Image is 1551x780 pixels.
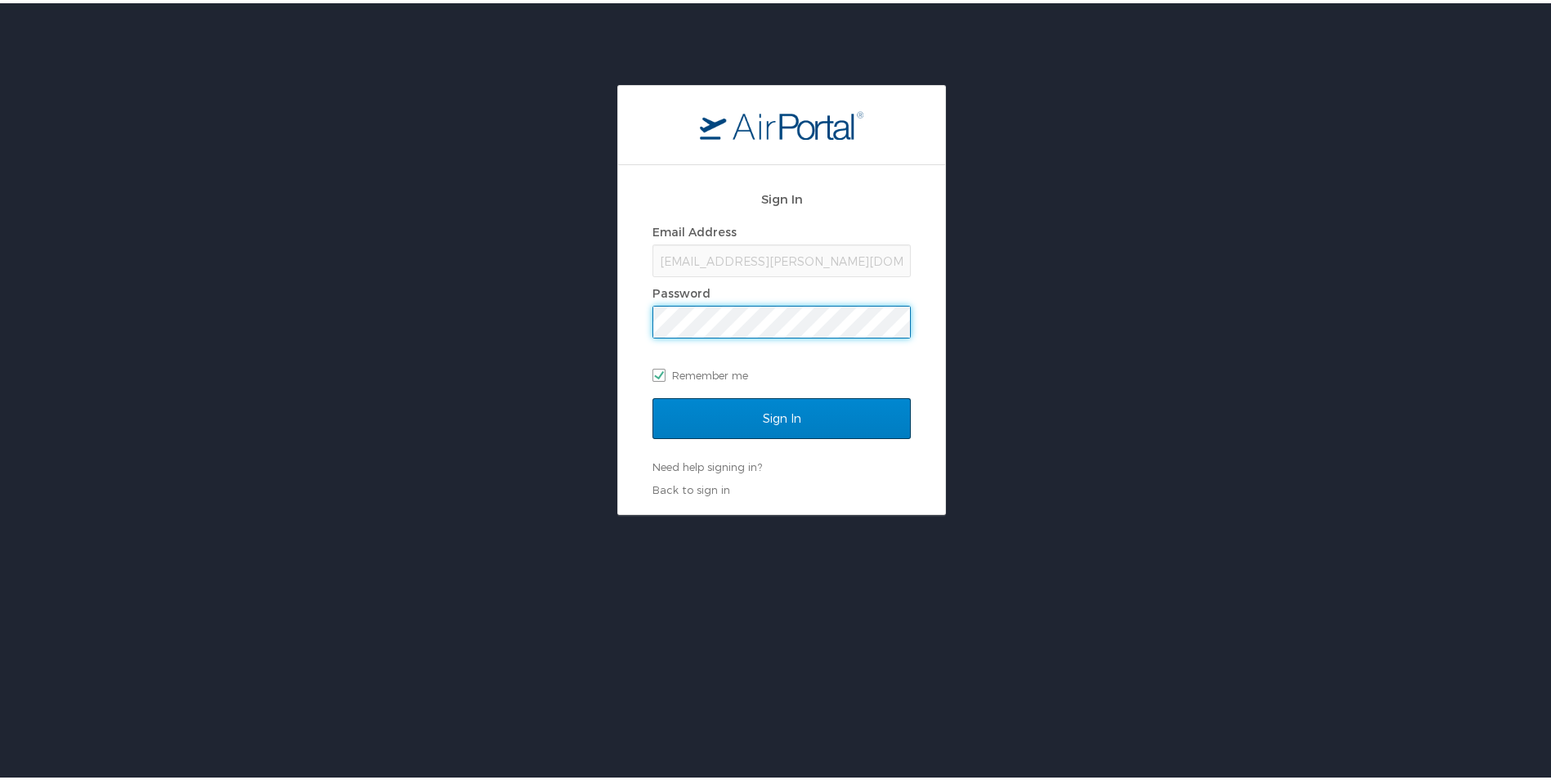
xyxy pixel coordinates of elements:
h2: Sign In [652,186,911,205]
a: Need help signing in? [652,457,762,470]
label: Password [652,283,711,297]
img: logo [700,107,863,137]
a: Back to sign in [652,480,730,493]
label: Email Address [652,222,737,235]
input: Sign In [652,395,911,436]
label: Remember me [652,360,911,384]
